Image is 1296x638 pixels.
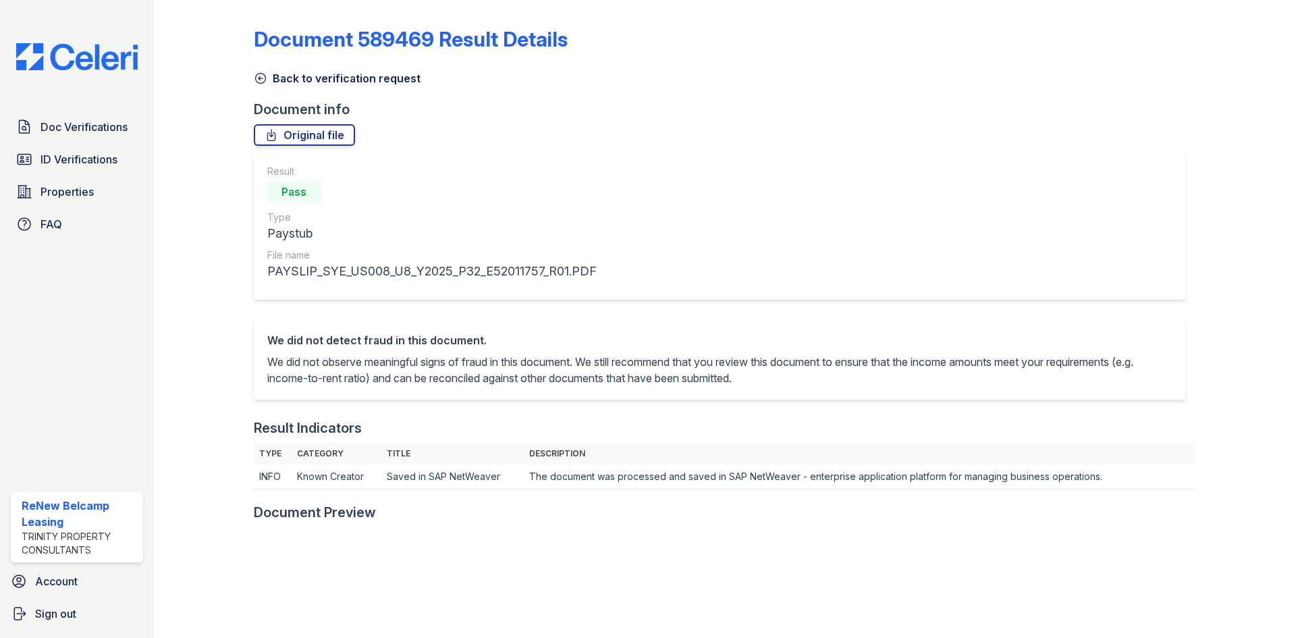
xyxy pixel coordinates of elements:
td: Saved in SAP NetWeaver [381,464,524,489]
td: Known Creator [292,464,381,489]
span: FAQ [40,216,62,232]
a: Document 589469 Result Details [254,27,568,51]
div: Document Preview [254,503,376,522]
div: Result Indicators [254,419,362,437]
td: The document was processed and saved in SAP NetWeaver - enterprise application platform for manag... [524,464,1195,489]
img: CE_Logo_Blue-a8612792a0a2168367f1c8372b55b34899dd931a85d93a1a3d3e32e68fde9ad4.png [5,43,148,70]
span: Sign out [35,606,76,622]
a: FAQ [11,211,143,238]
th: Category [292,443,381,464]
th: Title [381,443,524,464]
div: Trinity Property Consultants [22,530,138,557]
div: Result [267,165,597,178]
span: Doc Verifications [40,119,128,135]
span: ID Verifications [40,151,117,167]
td: INFO [254,464,292,489]
div: File name [267,248,597,262]
div: Document info [254,100,1196,119]
a: ID Verifications [11,146,143,173]
div: Pass [267,181,321,203]
th: Type [254,443,292,464]
div: Type [267,211,597,224]
a: Doc Verifications [11,113,143,140]
div: We did not detect fraud in this document. [267,332,1172,348]
span: Account [35,573,78,589]
a: Sign out [5,600,148,627]
p: We did not observe meaningful signs of fraud in this document. We still recommend that you review... [267,354,1172,386]
div: PAYSLIP_SYE_US008_U8_Y2025_P32_E52011757_R01.PDF [267,262,597,281]
div: Paystub [267,224,597,243]
a: Back to verification request [254,70,421,86]
div: ReNew Belcamp Leasing [22,498,138,530]
span: Properties [40,184,94,200]
a: Account [5,568,148,595]
th: Description [524,443,1195,464]
a: Properties [11,178,143,205]
a: Original file [254,124,355,146]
